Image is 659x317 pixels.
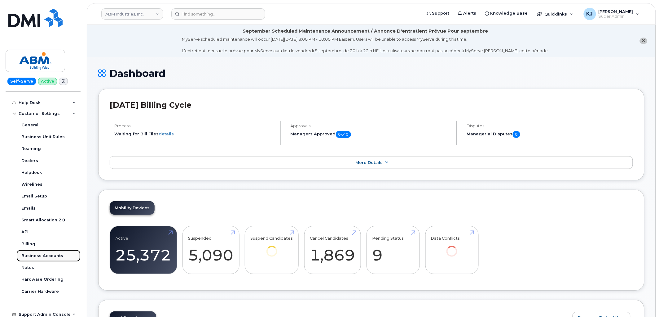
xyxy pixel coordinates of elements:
[116,230,171,271] a: Active 25,372
[336,131,351,138] span: 0 of 0
[98,68,644,79] h1: Dashboard
[159,131,174,136] a: details
[372,230,414,271] a: Pending Status 9
[513,131,520,138] span: 0
[291,131,451,138] h5: Managers Approved
[243,28,488,34] div: September Scheduled Maintenance Announcement / Annonce D'entretient Prévue Pour septembre
[310,230,355,271] a: Cancel Candidates 1,869
[431,230,473,265] a: Data Conflicts
[182,36,549,54] div: MyServe scheduled maintenance will occur [DATE][DATE] 8:00 PM - 10:00 PM Eastern. Users will be u...
[467,131,633,138] h5: Managerial Disputes
[640,38,648,44] button: close notification
[251,230,293,265] a: Suspend Candidates
[467,124,633,128] h4: Disputes
[188,230,234,271] a: Suspended 5,090
[110,100,633,110] h2: [DATE] Billing Cycle
[291,124,451,128] h4: Approvals
[114,131,275,137] li: Waiting for Bill Files
[114,124,275,128] h4: Process
[356,160,383,165] span: More Details
[110,201,155,215] a: Mobility Devices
